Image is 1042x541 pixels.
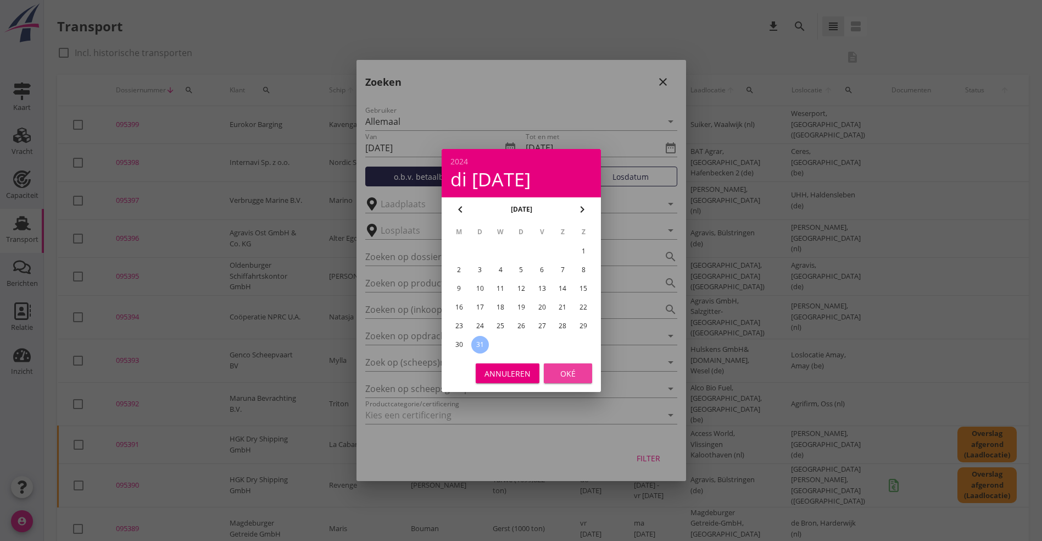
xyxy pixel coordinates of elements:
[533,261,550,279] button: 6
[471,299,488,316] button: 17
[450,280,467,297] button: 9
[450,261,467,279] button: 2
[544,363,592,383] button: Oké
[470,223,489,241] th: D
[554,280,571,297] button: 14
[575,242,592,260] button: 1
[533,280,550,297] button: 13
[576,203,589,216] i: chevron_right
[450,158,592,165] div: 2024
[575,280,592,297] button: 15
[507,201,535,218] button: [DATE]
[471,317,488,335] button: 24
[450,170,592,189] div: di [DATE]
[492,261,509,279] button: 4
[553,368,583,379] div: Oké
[454,203,467,216] i: chevron_left
[553,223,572,241] th: Z
[492,299,509,316] button: 18
[554,317,571,335] button: 28
[575,261,592,279] button: 8
[471,336,488,354] button: 31
[512,280,530,297] button: 12
[554,261,571,279] button: 7
[450,299,467,316] button: 16
[471,261,488,279] button: 3
[450,336,467,354] button: 30
[575,299,592,316] button: 22
[471,280,488,297] button: 10
[512,317,530,335] button: 26
[554,299,571,316] button: 21
[512,299,530,316] button: 19
[533,317,550,335] button: 27
[449,223,469,241] th: M
[491,223,510,241] th: W
[484,368,531,379] div: Annuleren
[573,223,593,241] th: Z
[512,261,530,279] button: 5
[511,223,531,241] th: D
[532,223,551,241] th: V
[492,317,509,335] button: 25
[575,317,592,335] button: 29
[533,299,550,316] button: 20
[476,363,539,383] button: Annuleren
[450,317,467,335] button: 23
[492,280,509,297] button: 11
